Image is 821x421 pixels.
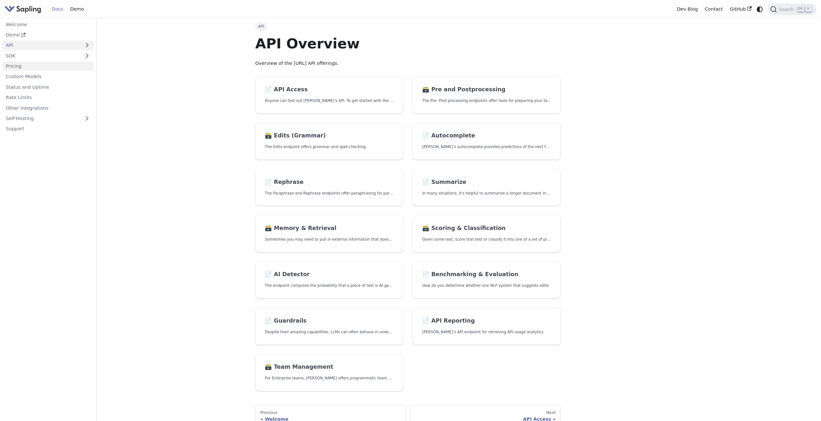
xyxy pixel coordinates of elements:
button: Switch between dark and light mode (currently system mode) [755,5,765,14]
div: Previous [260,410,401,415]
a: 🗃️ Pre and PostprocessingThe Pre- Post-processing endpoints offer tools for preparing your text d... [413,76,561,114]
a: Demo [67,4,87,14]
h2: Autocomplete [422,132,551,139]
a: Contact [701,4,726,14]
a: Dev Blog [673,4,701,14]
h2: AI Detector [265,271,394,278]
h2: Team Management [265,364,394,371]
div: Next [415,410,556,415]
a: Self-Hosting [2,114,94,123]
h2: Memory & Retrieval [265,225,394,232]
a: Status and Uptime [2,82,94,92]
a: Sapling.ai [5,5,44,14]
h2: API Reporting [422,317,551,325]
a: Other Integrations [2,103,94,113]
h2: Guardrails [265,317,394,325]
a: Docs [48,4,67,14]
span: Search [777,7,797,12]
a: Demo [2,30,94,40]
p: Despite their amazing capabilities, LLMs can often behave in undesired [265,329,394,335]
a: 📄️ AI DetectorThe endpoint computes the probability that a piece of text is AI-generated, [255,262,403,299]
kbd: K [805,6,812,12]
h2: Rephrase [265,179,394,186]
p: Sapling's API endpoint for retrieving API usage analytics. [422,329,551,335]
p: In many situations, it's helpful to summarize a longer document into a shorter, more easily diges... [422,190,551,196]
p: The Paraphrase and Rephrase endpoints offer paraphrasing for particular styles. [265,190,394,196]
h2: Benchmarking & Evaluation [422,271,551,278]
a: 📄️ RephraseThe Paraphrase and Rephrase endpoints offer paraphrasing for particular styles. [255,169,403,206]
h2: Summarize [422,179,551,186]
a: 📄️ API Reporting[PERSON_NAME]'s API endpoint for retrieving API usage analytics. [413,308,561,345]
a: API [2,41,81,50]
nav: Breadcrumbs [255,22,561,31]
a: SDK [2,51,81,60]
p: The Pre- Post-processing endpoints offer tools for preparing your text data for ingestation as we... [422,98,551,104]
a: 📄️ API AccessAnyone can test out [PERSON_NAME]'s API. To get started with the API, simply: [255,76,403,114]
h2: Pre and Postprocessing [422,86,551,93]
p: For Enterprise teams, Sapling offers programmatic team provisioning and management. [265,375,394,381]
a: 🗃️ Scoring & ClassificationGiven some text, score that text or classify it into one of a set of p... [413,215,561,252]
p: Anyone can test out Sapling's API. To get started with the API, simply: [265,98,394,104]
p: Overview of the [URL] API offerings. [255,60,561,67]
a: Pricing [2,62,94,71]
h2: API Access [265,86,394,93]
a: 📄️ SummarizeIn many situations, it's helpful to summarize a longer document into a shorter, more ... [413,169,561,206]
h2: Scoring & Classification [422,225,551,232]
a: 🗃️ Memory & RetrievalSometimes you may need to pull in external information that doesn't fit in t... [255,215,403,252]
img: Sapling.ai [5,5,41,14]
span: API [255,22,267,31]
p: Given some text, score that text or classify it into one of a set of pre-specified categories. [422,236,551,243]
a: Welcome [2,20,94,29]
a: 📄️ GuardrailsDespite their amazing capabilities, LLMs can often behave in undesired [255,308,403,345]
p: The Edits endpoint offers grammar and spell checking. [265,144,394,150]
button: Search (Ctrl+K) [768,4,816,15]
a: Rate Limits [2,93,94,102]
a: GitHub [726,4,755,14]
button: Expand sidebar category 'API' [81,41,94,50]
h2: Edits (Grammar) [265,132,394,139]
a: 📄️ Benchmarking & EvaluationHow do you determine whether one NLP system that suggests edits [413,262,561,299]
a: 🗃️ Team ManagementFor Enterprise teams, [PERSON_NAME] offers programmatic team provisioning and m... [255,354,403,391]
h1: API Overview [255,35,561,52]
p: Sometimes you may need to pull in external information that doesn't fit in the context size of an... [265,236,394,243]
a: 🗃️ Edits (Grammar)The Edits endpoint offers grammar and spell checking. [255,123,403,160]
p: Sapling's autocomplete provides predictions of the next few characters or words [422,144,551,150]
a: Support [2,124,94,134]
p: The endpoint computes the probability that a piece of text is AI-generated, [265,283,394,289]
p: How do you determine whether one NLP system that suggests edits [422,283,551,289]
a: Custom Models [2,72,94,81]
button: Expand sidebar category 'SDK' [81,51,94,60]
a: 📄️ Autocomplete[PERSON_NAME]'s autocomplete provides predictions of the next few characters or words [413,123,561,160]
